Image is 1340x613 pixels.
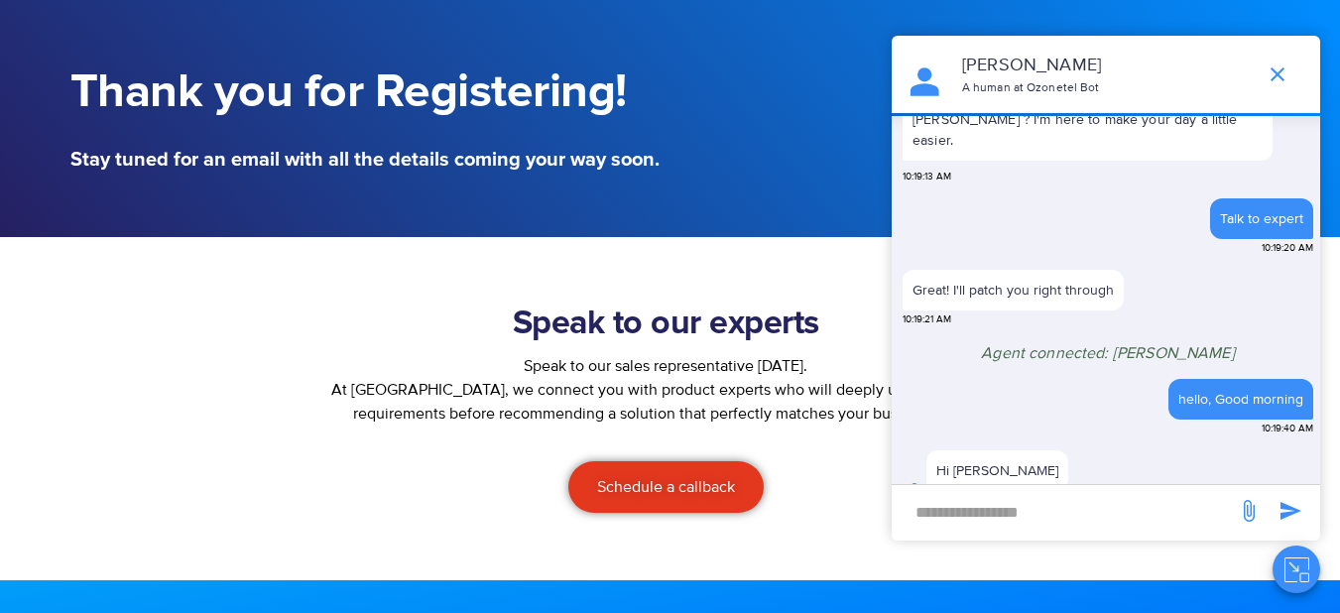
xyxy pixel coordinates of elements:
h5: Stay tuned for an email with all the details coming your way soon. [70,150,661,170]
p: A human at Ozonetel Bot [962,79,1247,97]
span: send message [1229,491,1269,531]
div: Talk to expert [1220,208,1303,229]
p: At [GEOGRAPHIC_DATA], we connect you with product experts who will deeply understand your require... [314,378,1019,426]
div: Speak to our sales representative [DATE]. [314,354,1019,378]
span: Agent connected: [PERSON_NAME] [981,343,1235,363]
div: hello, Good morning [1178,389,1303,410]
span: 10:19:20 AM [1262,241,1313,256]
span: 10:19:13 AM [903,170,951,184]
button: Close chat [1273,546,1320,593]
h2: Speak to our experts [314,305,1019,344]
h1: Thank you for Registering! [70,65,661,120]
p: Great! I'll patch you right through [913,280,1114,301]
span: send message [1271,491,1310,531]
a: Schedule a callback [568,461,764,513]
div: Hi [PERSON_NAME] [936,460,1058,481]
span: 10:19:40 AM [1262,422,1313,436]
p: Now, tell me – what can I do for you [DATE], [PERSON_NAME] ? I'm here to make your day a little e... [903,78,1273,161]
span: Schedule a callback [597,479,735,495]
span: 10:19:21 AM [903,312,951,327]
p: [PERSON_NAME] [962,53,1247,79]
span: end chat or minimize [1258,55,1297,94]
div: new-msg-input [902,495,1227,531]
